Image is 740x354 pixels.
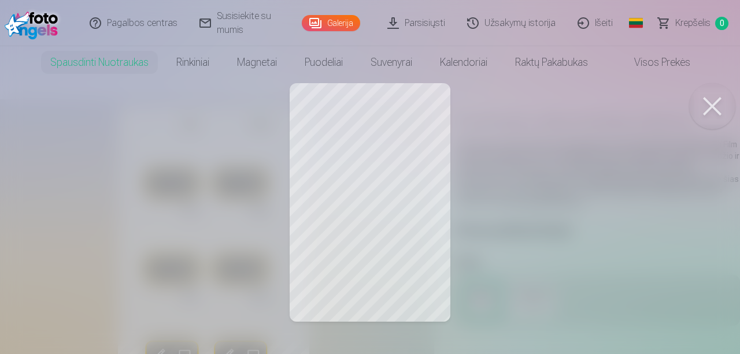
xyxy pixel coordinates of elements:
[36,46,162,79] a: Spausdinti nuotraukas
[223,46,291,79] a: Magnetai
[5,5,63,42] img: /fa5
[291,46,357,79] a: Puodeliai
[302,15,360,31] a: Galerija
[426,46,501,79] a: Kalendoriai
[715,17,728,30] span: 0
[162,46,223,79] a: Rinkiniai
[501,46,602,79] a: Raktų pakabukas
[602,46,704,79] a: Visos prekės
[357,46,426,79] a: Suvenyrai
[675,16,711,30] span: Krepšelis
